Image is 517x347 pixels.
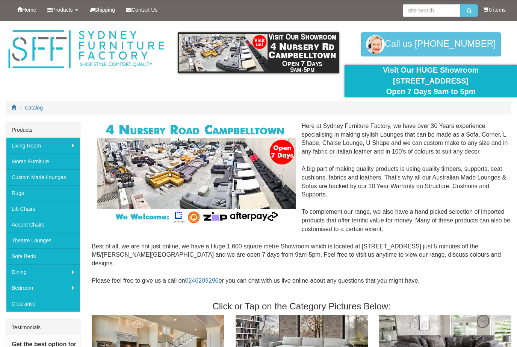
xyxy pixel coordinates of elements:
a: Sofa Beds [6,248,80,264]
div: Testimonials [6,320,80,335]
h3: Click or Tap on the Category Pictures Below: [92,301,511,311]
img: showroom.gif [178,32,339,73]
a: Products [42,0,83,19]
a: Contact Us [121,0,163,19]
a: Moran Furniture [6,154,80,169]
span: Shipping [95,7,115,13]
a: Rugs [6,185,80,201]
span: Home [22,7,36,13]
img: Corner Modular Lounges [97,122,296,225]
a: Bedroom [6,280,80,296]
span: Contact Us [132,7,157,13]
a: Shipping [84,0,121,19]
div: Visit Our HUGE Showroom [STREET_ADDRESS] Open 7 Days 9am to 5pm [350,65,511,97]
div: Products [6,122,80,138]
div: Here at Sydney Furniture Factory, we have over 30 Years experience specialising in making stylish... [92,122,511,294]
a: 0246209296 [185,277,218,284]
a: Living Room [6,138,80,154]
a: Clearance [6,296,80,312]
a: Custom Made Lounges [6,169,80,185]
a: Accent Chairs [6,217,80,233]
a: Theatre Lounges [6,233,80,248]
img: Sydney Furniture Factory [6,29,167,70]
span: Products [52,7,73,13]
a: Catalog [25,105,43,111]
input: Site search [403,4,460,17]
a: Home [11,0,42,19]
a: Lift Chairs [6,201,80,217]
li: 0 items [484,6,506,14]
a: Dining [6,264,80,280]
